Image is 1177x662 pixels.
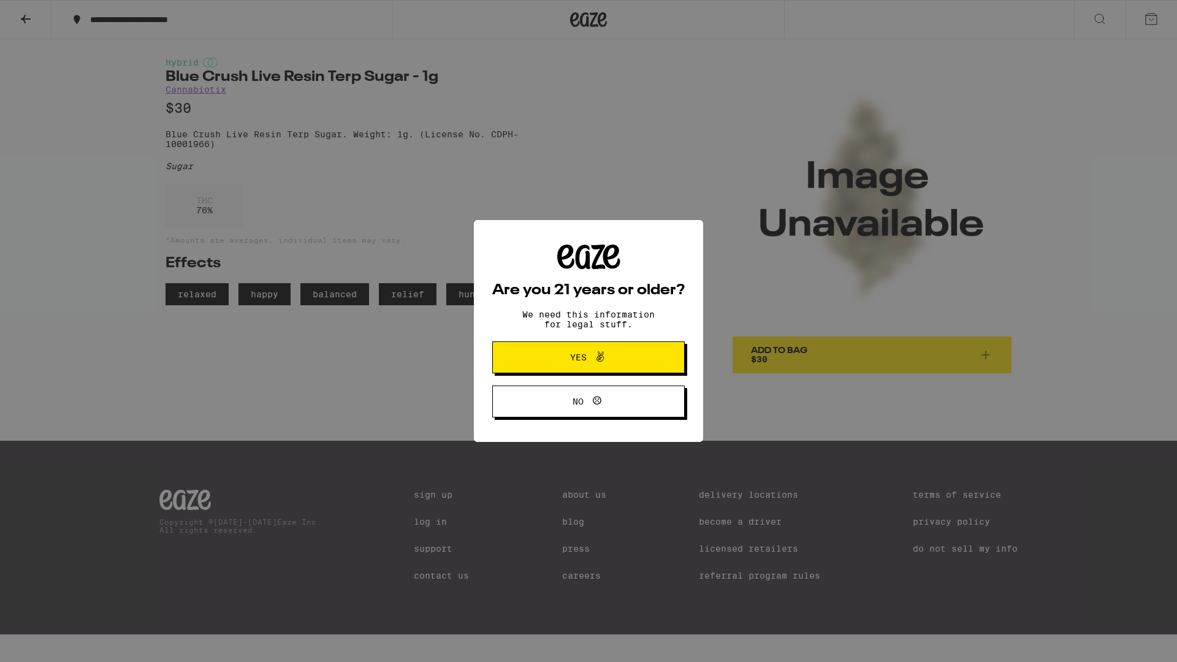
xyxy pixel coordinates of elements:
span: No [573,397,584,406]
p: We need this information for legal stuff. [512,310,665,329]
h2: Are you 21 years or older? [492,283,685,298]
button: No [492,386,685,417]
button: Yes [492,341,685,373]
span: Yes [570,353,587,362]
